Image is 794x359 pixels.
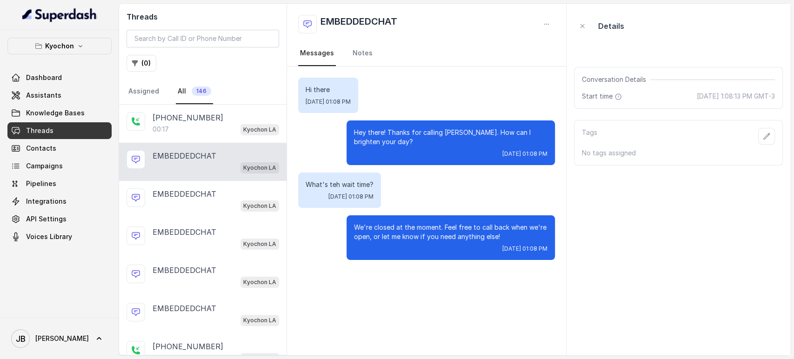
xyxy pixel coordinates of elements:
a: Dashboard [7,69,112,86]
h2: Threads [127,11,279,22]
p: Kyochon LA [243,316,276,325]
span: Assistants [26,91,61,100]
span: Pipelines [26,179,56,188]
a: API Settings [7,211,112,227]
p: EMBEDDEDCHAT [153,265,216,276]
span: [DATE] 01:08 PM [502,150,547,158]
span: Campaigns [26,161,63,171]
p: Kyochon LA [243,278,276,287]
p: No tags assigned [582,148,775,158]
a: Notes [351,41,374,66]
p: Kyochon LA [243,125,276,134]
text: JB [16,334,26,344]
span: [PERSON_NAME] [35,334,89,343]
span: Start time [582,92,624,101]
p: Kyochon [45,40,74,52]
a: Threads [7,122,112,139]
nav: Tabs [127,79,279,104]
p: Hi there [306,85,351,94]
span: 146 [192,86,211,96]
p: Kyochon LA [243,201,276,211]
img: light.svg [22,7,97,22]
p: 00:17 [153,125,169,134]
a: Assigned [127,79,161,104]
p: EMBEDDEDCHAT [153,188,216,199]
a: Campaigns [7,158,112,174]
span: Conversation Details [582,75,650,84]
p: Details [598,20,624,32]
h2: EMBEDDEDCHAT [320,15,397,33]
a: All146 [176,79,213,104]
span: Contacts [26,144,56,153]
input: Search by Call ID or Phone Number [127,30,279,47]
p: Kyochon LA [243,163,276,173]
a: [PERSON_NAME] [7,326,112,352]
span: API Settings [26,214,67,224]
p: [PHONE_NUMBER] [153,112,223,123]
span: Threads [26,126,53,135]
p: EMBEDDEDCHAT [153,303,216,314]
a: Voices Library [7,228,112,245]
span: [DATE] 01:08 PM [328,193,374,200]
p: Hey there! Thanks for calling [PERSON_NAME]. How can I brighten your day? [354,128,547,146]
span: [DATE] 01:08 PM [306,98,351,106]
button: Kyochon [7,38,112,54]
span: Integrations [26,197,67,206]
nav: Tabs [298,41,555,66]
a: Knowledge Bases [7,105,112,121]
a: Pipelines [7,175,112,192]
p: EMBEDDEDCHAT [153,226,216,238]
a: Assistants [7,87,112,104]
p: Kyochon LA [243,239,276,249]
span: Knowledge Bases [26,108,85,118]
span: Voices Library [26,232,72,241]
p: We're closed at the moment. Feel free to call back when we're open, or let me know if you need an... [354,223,547,241]
a: Integrations [7,193,112,210]
a: Messages [298,41,336,66]
button: (0) [127,55,156,72]
span: Dashboard [26,73,62,82]
span: [DATE] 01:08 PM [502,245,547,253]
p: Tags [582,128,597,145]
p: [PHONE_NUMBER] [153,341,223,352]
span: [DATE] 1:08:13 PM GMT-3 [697,92,775,101]
a: Contacts [7,140,112,157]
p: What's teh wait time? [306,180,374,189]
p: EMBEDDEDCHAT [153,150,216,161]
